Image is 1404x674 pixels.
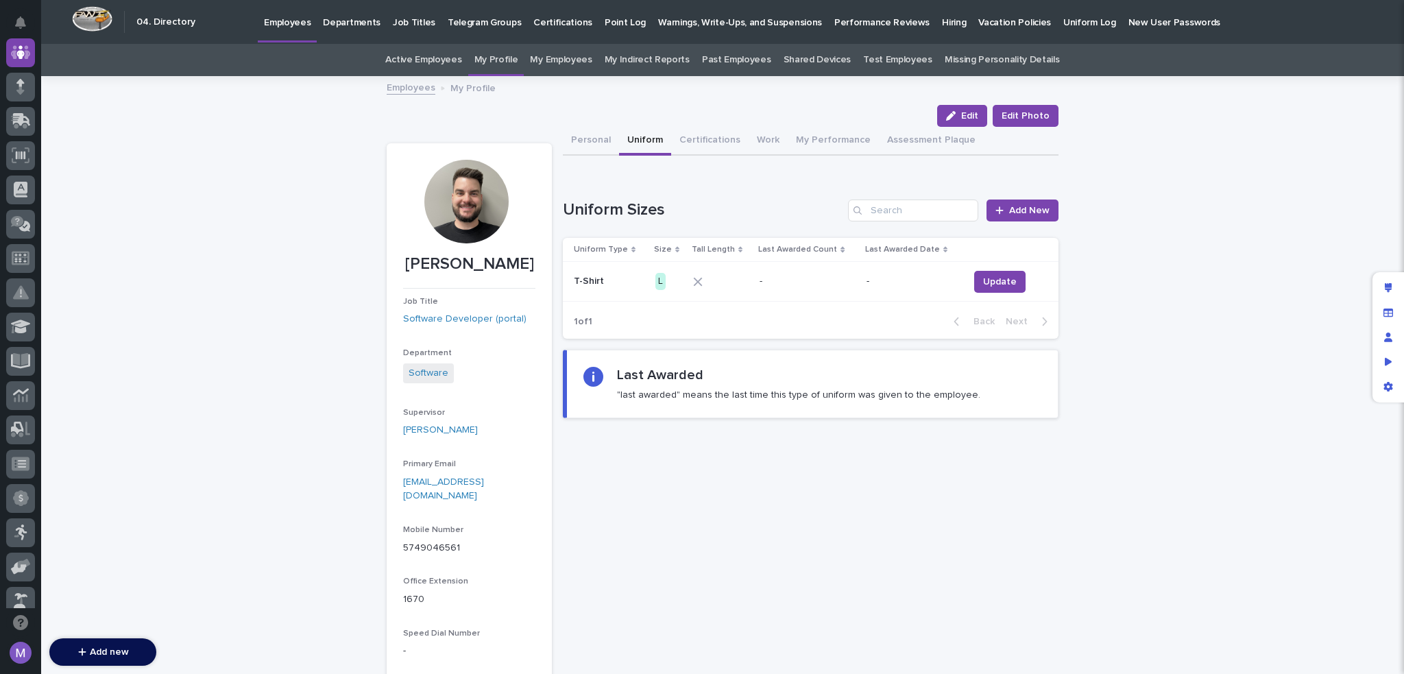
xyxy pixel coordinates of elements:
[574,242,628,257] p: Uniform Type
[617,367,703,383] h2: Last Awarded
[563,305,603,339] p: 1 of 1
[863,44,932,76] a: Test Employees
[14,13,41,40] img: Stacker
[403,526,463,534] span: Mobile Number
[965,317,995,326] span: Back
[563,127,619,156] button: Personal
[1376,276,1401,300] div: Edit layout
[993,105,1058,127] button: Edit Photo
[99,328,175,341] span: Onboarding Call
[385,44,461,76] a: Active Employees
[1000,315,1058,328] button: Next
[43,271,111,282] span: [PERSON_NAME]
[86,329,97,340] div: 🔗
[47,166,173,177] div: We're available if you need us!
[961,111,978,121] span: Edit
[619,127,671,156] button: Uniform
[574,273,607,287] p: T-Shirt
[403,592,535,607] p: 1670
[114,234,119,245] span: •
[1376,325,1401,350] div: Manage users
[945,44,1060,76] a: Missing Personality Details
[671,127,749,156] button: Certifications
[14,258,36,280] img: Matthew Hall
[937,105,987,127] button: Edit
[563,262,1058,302] tr: T-ShirtT-Shirt L-- -Update
[987,200,1058,221] a: Add New
[14,152,38,177] img: 1736555164131-43832dd5-751b-4058-ba23-39d91318e5a0
[617,389,980,401] p: "last awarded" means the last time this type of uniform was given to the employee.
[784,44,851,76] a: Shared Devices
[1376,350,1401,374] div: Preview as
[213,197,250,213] button: See all
[563,200,843,220] h1: Uniform Sizes
[760,273,765,287] p: -
[1376,374,1401,399] div: App settings
[409,366,448,381] a: Software
[865,242,940,257] p: Last Awarded Date
[47,152,225,166] div: Start new chat
[387,79,435,95] a: Employees
[403,577,468,586] span: Office Extension
[233,156,250,173] button: Start new chat
[403,644,535,658] p: -
[14,329,25,340] div: 📖
[403,629,480,638] span: Speed Dial Number
[655,273,666,290] div: L
[702,44,771,76] a: Past Employees
[848,200,978,221] input: Search
[1006,317,1036,326] span: Next
[403,409,445,417] span: Supervisor
[49,638,156,666] button: Add new
[121,234,149,245] span: [DATE]
[974,271,1026,293] button: Update
[474,44,518,76] a: My Profile
[403,349,452,357] span: Department
[605,44,690,76] a: My Indirect Reports
[17,16,35,38] div: Notifications
[8,322,80,347] a: 📖Help Docs
[403,312,526,326] a: Software Developer (portal)
[654,242,672,257] p: Size
[530,44,592,76] a: My Employees
[758,242,837,257] p: Last Awarded Count
[403,423,478,437] a: [PERSON_NAME]
[6,608,35,637] button: Open support chat
[97,361,166,372] a: Powered byPylon
[1002,109,1050,123] span: Edit Photo
[43,234,111,245] span: [PERSON_NAME]
[943,315,1000,328] button: Back
[14,221,36,243] img: Brittany
[879,127,984,156] button: Assessment Plaque
[27,328,75,341] span: Help Docs
[6,8,35,37] button: Notifications
[403,254,535,274] p: [PERSON_NAME]
[114,271,119,282] span: •
[450,80,496,95] p: My Profile
[983,275,1017,289] span: Update
[1009,206,1050,215] span: Add New
[14,76,250,98] p: How can we help?
[14,54,250,76] p: Welcome 👋
[136,361,166,372] span: Pylon
[867,276,958,287] p: -
[403,460,456,468] span: Primary Email
[72,6,112,32] img: Workspace Logo
[121,271,149,282] span: [DATE]
[692,242,735,257] p: Tall Length
[788,127,879,156] button: My Performance
[80,322,180,347] a: 🔗Onboarding Call
[14,200,92,210] div: Past conversations
[6,638,35,667] button: users-avatar
[1376,300,1401,325] div: Manage fields and data
[749,127,788,156] button: Work
[403,477,484,501] a: [EMAIL_ADDRESS][DOMAIN_NAME]
[136,16,195,28] h2: 04. Directory
[403,298,438,306] span: Job Title
[403,543,460,553] a: 5749046561
[27,234,38,245] img: 1736555164131-43832dd5-751b-4058-ba23-39d91318e5a0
